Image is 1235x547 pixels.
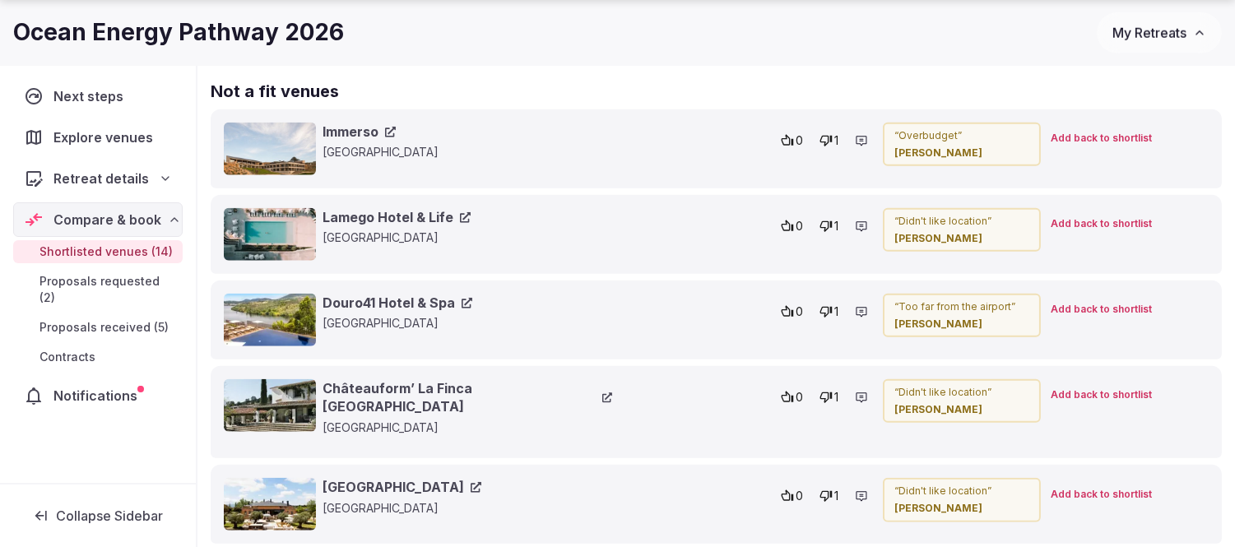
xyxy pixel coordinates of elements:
a: Proposals received (5) [13,316,183,339]
span: 0 [796,488,803,504]
span: Contracts [39,349,95,365]
cite: [PERSON_NAME] [894,403,1029,417]
p: [GEOGRAPHIC_DATA] [323,315,612,331]
p: [GEOGRAPHIC_DATA] [323,229,612,246]
span: Add back to shortlist [1051,217,1152,231]
span: 0 [796,132,803,149]
p: [GEOGRAPHIC_DATA] [323,420,612,436]
a: Shortlisted venues (14) [13,240,183,263]
span: 1 [834,132,838,149]
p: “ Didn't like location ” [894,386,1029,400]
img: Douro41 Hotel & Spa cover photo [224,294,316,346]
a: Explore venues [13,120,183,155]
button: 1 [815,484,843,508]
button: 0 [776,300,808,323]
p: “ Too far from the airport ” [894,300,1029,314]
span: Collapse Sidebar [56,508,163,524]
span: Notifications [53,386,144,406]
h2: Not a fit venues [211,80,1222,103]
img: Lamego Hotel & Life cover photo [224,208,316,261]
h1: Ocean Energy Pathway 2026 [13,16,344,49]
p: [GEOGRAPHIC_DATA] [323,144,612,160]
button: My Retreats [1097,12,1222,53]
a: Lamego Hotel & Life [323,208,471,226]
a: Next steps [13,79,183,114]
span: 1 [834,218,838,234]
a: Douro41 Hotel & Spa [323,294,472,312]
a: [GEOGRAPHIC_DATA] [323,478,481,496]
a: Notifications [13,378,183,413]
p: “ Didn't like location ” [894,484,1029,498]
img: Immerso cover photo [224,123,316,175]
button: 0 [776,215,808,238]
span: 1 [834,488,838,504]
span: Next steps [53,86,130,106]
img: Châteauform’ La Finca El Bosque cover photo [224,379,316,432]
span: 0 [796,389,803,406]
span: Add back to shortlist [1051,488,1152,502]
cite: [PERSON_NAME] [894,232,1029,246]
button: 1 [815,386,843,409]
span: Retreat details [53,169,149,188]
span: My Retreats [1112,25,1186,41]
button: 0 [776,386,808,409]
span: 1 [834,304,838,320]
p: “ Didn't like location ” [894,215,1029,229]
cite: [PERSON_NAME] [894,318,1029,331]
button: Collapse Sidebar [13,498,183,534]
span: 0 [796,304,803,320]
span: 1 [834,389,838,406]
a: Châteauform’ La Finca [GEOGRAPHIC_DATA] [323,379,612,416]
button: 0 [776,129,808,152]
span: Compare & book [53,210,161,229]
a: Contracts [13,345,183,369]
span: Add back to shortlist [1051,303,1152,317]
p: “ Overbudget ” [894,129,1029,143]
button: 1 [815,215,843,238]
p: [GEOGRAPHIC_DATA] [323,500,612,517]
span: Add back to shortlist [1051,132,1152,146]
span: 0 [796,218,803,234]
cite: [PERSON_NAME] [894,502,1029,516]
span: Add back to shortlist [1051,388,1152,402]
span: Shortlisted venues (14) [39,243,173,260]
button: 0 [776,484,808,508]
span: Explore venues [53,127,160,147]
span: Proposals requested (2) [39,273,176,306]
button: 1 [815,129,843,152]
span: Proposals received (5) [39,319,169,336]
a: Proposals requested (2) [13,270,183,309]
button: 1 [815,300,843,323]
img: Châteauform’ La Arena cover photo [224,478,316,531]
cite: [PERSON_NAME] [894,146,1029,160]
a: Immerso [323,123,396,141]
